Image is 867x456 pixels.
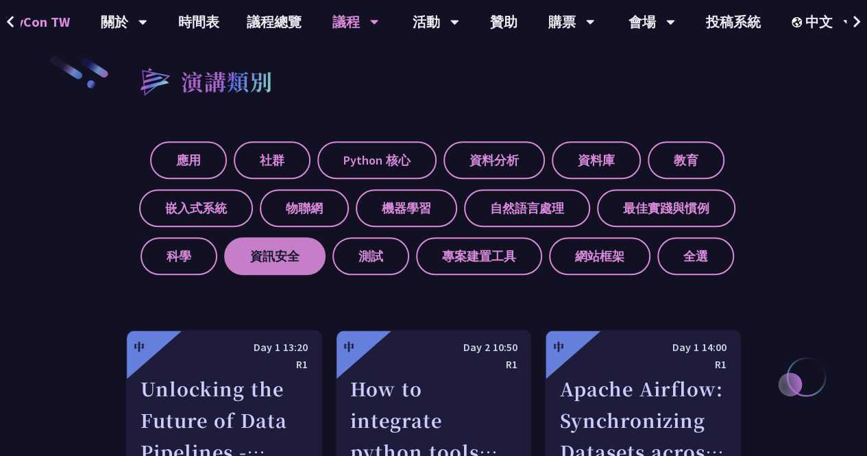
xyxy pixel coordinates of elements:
label: 機器學習 [356,189,457,227]
div: 中 [343,339,354,355]
label: 專案建置工具 [416,237,542,275]
label: 資料庫 [552,141,641,179]
label: 自然語言處理 [464,189,590,227]
div: Day 1 14:00 [559,339,726,356]
div: R1 [141,356,308,373]
label: 資訊安全 [224,237,326,275]
div: Day 1 13:20 [141,339,308,356]
div: 中 [552,339,563,355]
h2: 演講類別 [181,64,273,97]
div: R1 [350,356,517,373]
label: 網站框架 [549,237,650,275]
label: 科學 [141,237,217,275]
div: R1 [559,356,726,373]
label: 資料分析 [443,141,545,179]
label: 教育 [648,141,724,179]
div: Day 2 10:50 [350,339,517,356]
label: 最佳實踐與慣例 [597,189,735,227]
label: 社群 [234,141,310,179]
div: 中 [134,339,145,355]
label: 測試 [332,237,409,275]
img: Locale Icon [792,17,805,27]
label: Python 核心 [317,141,437,179]
label: 嵌入式系統 [139,189,253,227]
label: 應用 [150,141,227,179]
img: heading-bullet [126,55,181,107]
label: 全選 [657,237,734,275]
span: PyCon TW [8,12,70,32]
label: 物聯網 [260,189,349,227]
